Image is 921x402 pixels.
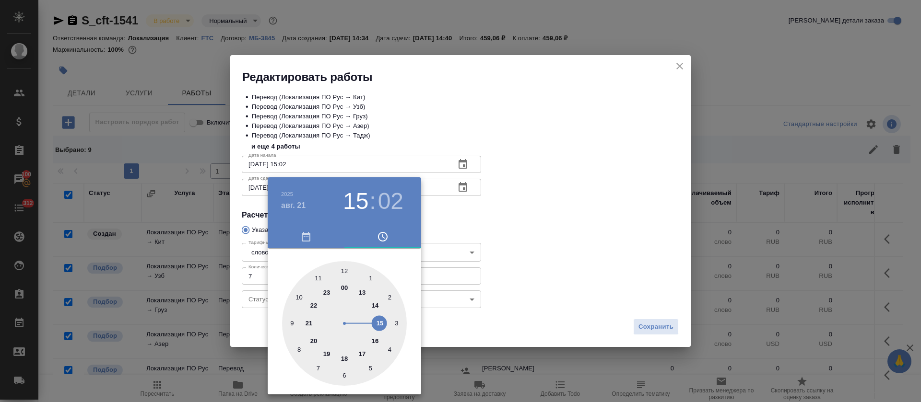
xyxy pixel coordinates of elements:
button: авг. 21 [281,200,306,211]
button: 15 [343,188,368,215]
h3: : [369,188,376,215]
button: 2025 [281,191,293,197]
button: 02 [378,188,403,215]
